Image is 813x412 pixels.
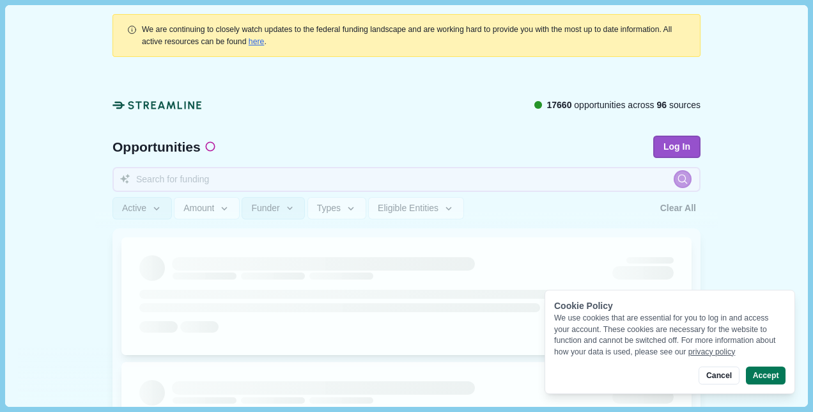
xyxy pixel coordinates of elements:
[122,203,146,214] span: Active
[368,197,463,219] button: Eligible Entities
[657,100,667,110] span: 96
[554,313,786,358] div: We use cookies that are essential for you to log in and access your account. These cookies are ne...
[251,203,279,214] span: Funder
[242,197,305,219] button: Funder
[174,197,240,219] button: Amount
[699,367,739,384] button: Cancel
[183,203,214,214] span: Amount
[653,136,701,158] button: Log In
[249,37,265,46] a: here
[546,99,701,112] span: opportunities across sources
[112,167,701,192] input: Search for funding
[546,100,571,110] span: 17660
[307,197,366,219] button: Types
[112,197,172,219] button: Active
[142,24,686,47] div: .
[554,301,613,311] span: Cookie Policy
[317,203,341,214] span: Types
[378,203,438,214] span: Eligible Entities
[112,140,201,154] span: Opportunities
[656,197,701,219] button: Clear All
[142,25,672,45] span: We are continuing to closely watch updates to the federal funding landscape and are working hard ...
[746,367,786,384] button: Accept
[688,347,736,356] a: privacy policy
